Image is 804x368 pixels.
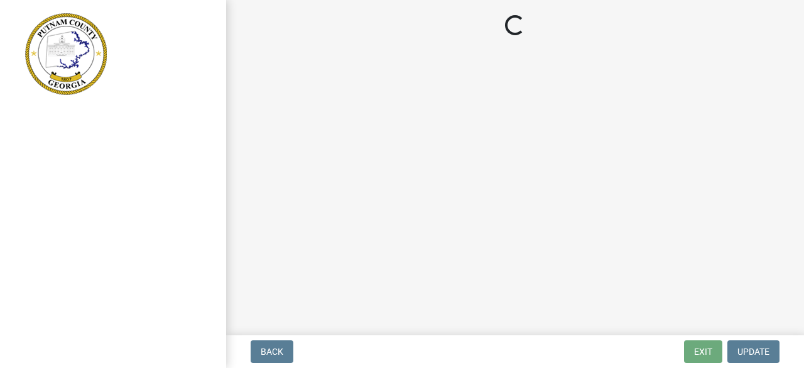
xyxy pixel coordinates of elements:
img: Putnam County, Georgia [25,13,107,95]
button: Exit [684,340,722,363]
span: Back [261,347,283,357]
button: Back [251,340,293,363]
span: Update [737,347,769,357]
button: Update [727,340,780,363]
